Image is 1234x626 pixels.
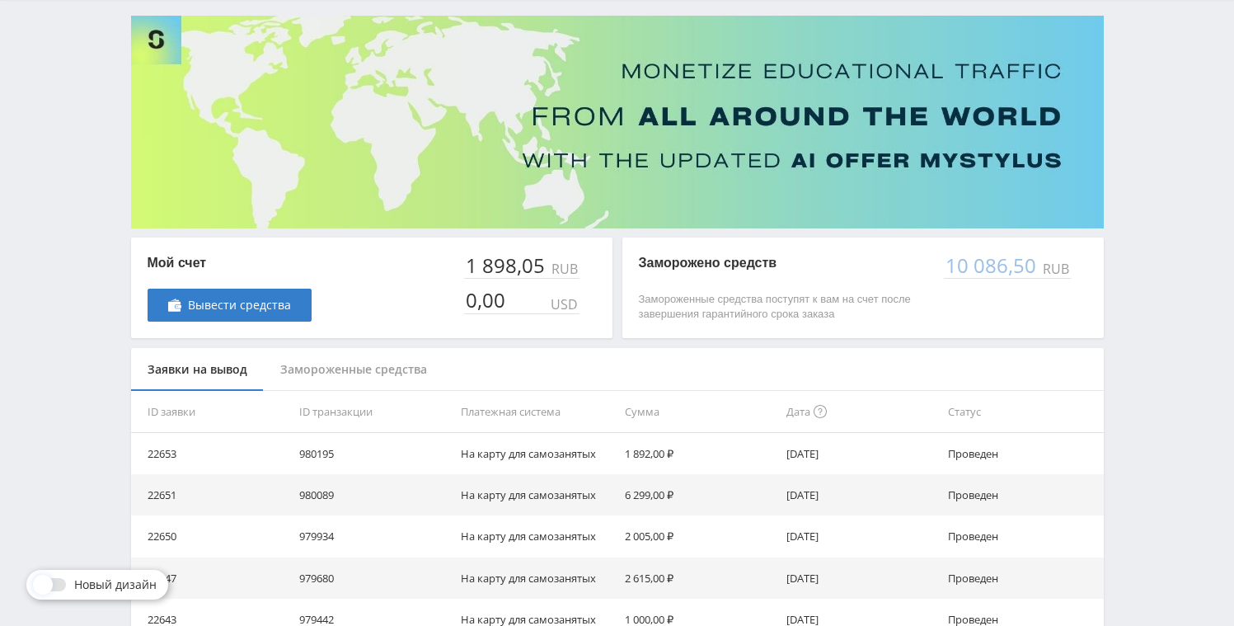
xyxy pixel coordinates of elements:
[454,391,618,433] th: Платежная система
[780,515,941,557] td: [DATE]
[618,433,780,474] td: 1 892,00 ₽
[454,433,618,474] td: На карту для самозанятых
[131,515,293,557] td: 22650
[454,558,618,599] td: На карту для самозанятых
[131,474,293,515] td: 22651
[618,515,780,557] td: 2 005,00 ₽
[1039,261,1071,276] div: RUB
[941,433,1103,474] td: Проведен
[264,348,443,392] div: Замороженные средства
[293,558,454,599] td: 979680
[293,474,454,515] td: 980089
[618,391,780,433] th: Сумма
[293,391,454,433] th: ID транзакции
[780,558,941,599] td: [DATE]
[618,474,780,515] td: 6 299,00 ₽
[548,261,579,276] div: RUB
[131,16,1104,228] img: Banner
[293,515,454,557] td: 979934
[941,391,1103,433] th: Статус
[941,558,1103,599] td: Проведен
[780,433,941,474] td: [DATE]
[639,254,927,272] p: Заморожено средств
[148,289,312,322] a: Вывести средства
[941,474,1103,515] td: Проведен
[464,289,509,312] div: 0,00
[454,515,618,557] td: На карту для самозанятых
[148,254,312,272] p: Мой счет
[131,348,264,392] div: Заявки на вывод
[780,474,941,515] td: [DATE]
[131,433,293,474] td: 22653
[780,391,941,433] th: Дата
[547,297,579,312] div: USD
[618,558,780,599] td: 2 615,00 ₽
[131,558,293,599] td: 22647
[293,433,454,474] td: 980195
[944,254,1039,277] div: 10 086,50
[639,292,927,322] p: Замороженные средства поступят к вам на счет после завершения гарантийного срока заказа
[131,391,293,433] th: ID заявки
[941,515,1103,557] td: Проведен
[188,299,291,312] span: Вывести средства
[74,578,157,591] span: Новый дизайн
[454,474,618,515] td: На карту для самозанятых
[464,254,548,277] div: 1 898,05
